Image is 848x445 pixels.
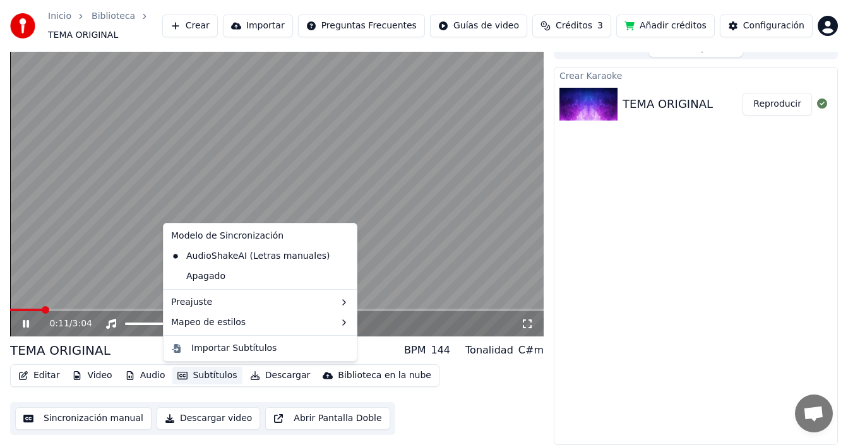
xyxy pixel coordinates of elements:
[743,20,804,32] div: Configuración
[67,367,117,384] button: Video
[430,15,527,37] button: Guías de video
[720,15,813,37] button: Configuración
[465,343,513,358] div: Tonalidad
[298,15,425,37] button: Preguntas Frecuentes
[554,68,837,83] div: Crear Karaoke
[223,15,293,37] button: Importar
[48,29,118,42] span: TEMA ORIGINAL
[10,341,110,359] div: TEMA ORIGINAL
[48,10,162,42] nav: breadcrumb
[157,407,260,430] button: Descargar video
[795,395,833,432] a: Bate-papo aberto
[265,407,390,430] button: Abrir Pantalla Doble
[166,292,354,312] div: Preajuste
[166,246,335,266] div: AudioShakeAI (Letras manuales)
[166,226,354,246] div: Modelo de Sincronización
[13,367,64,384] button: Editar
[166,266,354,287] div: Apagado
[92,10,135,23] a: Biblioteca
[532,15,611,37] button: Créditos3
[431,343,450,358] div: 144
[10,13,35,39] img: youka
[162,15,218,37] button: Crear
[49,317,69,330] span: 0:11
[597,20,603,32] span: 3
[73,317,92,330] span: 3:04
[245,367,316,384] button: Descargar
[518,343,544,358] div: C#m
[616,15,715,37] button: Añadir créditos
[404,343,426,358] div: BPM
[743,93,812,116] button: Reproducir
[15,407,152,430] button: Sincronización manual
[48,10,71,23] a: Inicio
[623,95,713,113] div: TEMA ORIGINAL
[49,317,80,330] div: /
[172,367,242,384] button: Subtítulos
[166,312,354,333] div: Mapeo de estilos
[120,367,170,384] button: Audio
[191,342,277,355] div: Importar Subtítulos
[338,369,431,382] div: Biblioteca en la nube
[556,20,592,32] span: Créditos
